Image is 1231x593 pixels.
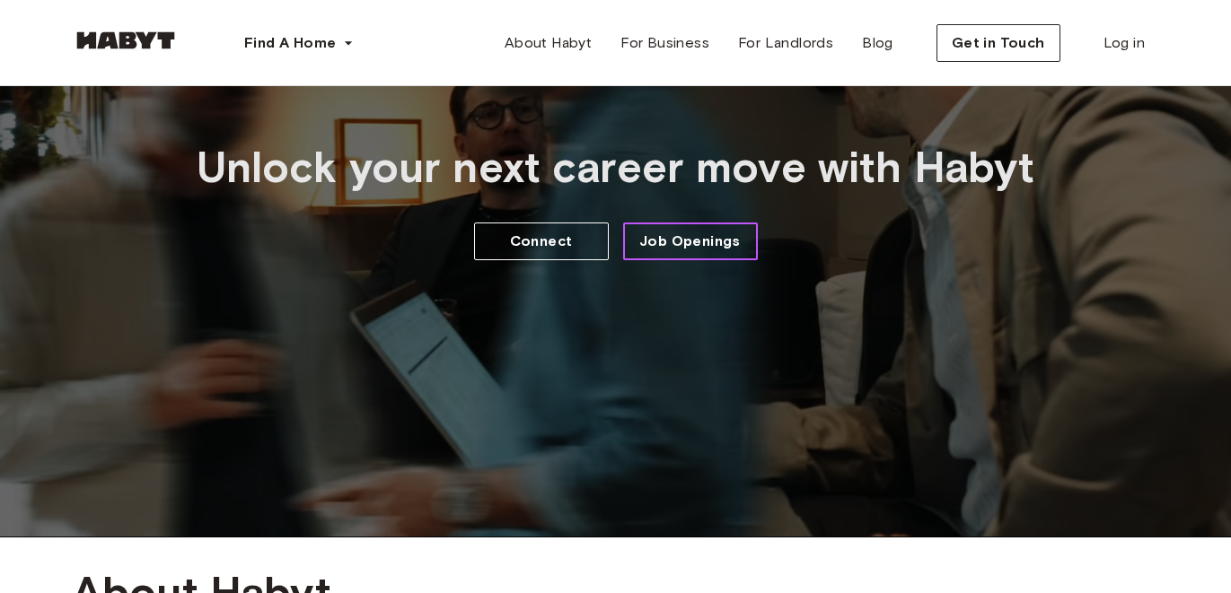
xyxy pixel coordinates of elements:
span: For Business [620,32,709,54]
span: For Landlords [738,32,833,54]
button: Find A Home [230,25,368,61]
img: Habyt [72,31,180,49]
a: For Landlords [724,25,848,61]
a: About Habyt [490,25,606,61]
button: Get in Touch [936,24,1060,62]
span: Blog [862,32,893,54]
a: For Business [606,25,724,61]
span: Connect [510,231,573,252]
a: Job Openings [623,222,758,260]
span: Unlock your next career move with Habyt [197,141,1035,194]
a: Blog [848,25,908,61]
span: Get in Touch [952,32,1045,54]
a: Connect [474,222,609,260]
span: Job Openings [639,231,741,252]
span: Find A Home [244,32,336,54]
span: Log in [1104,32,1145,54]
a: Log in [1089,25,1159,61]
span: About Habyt [505,32,592,54]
